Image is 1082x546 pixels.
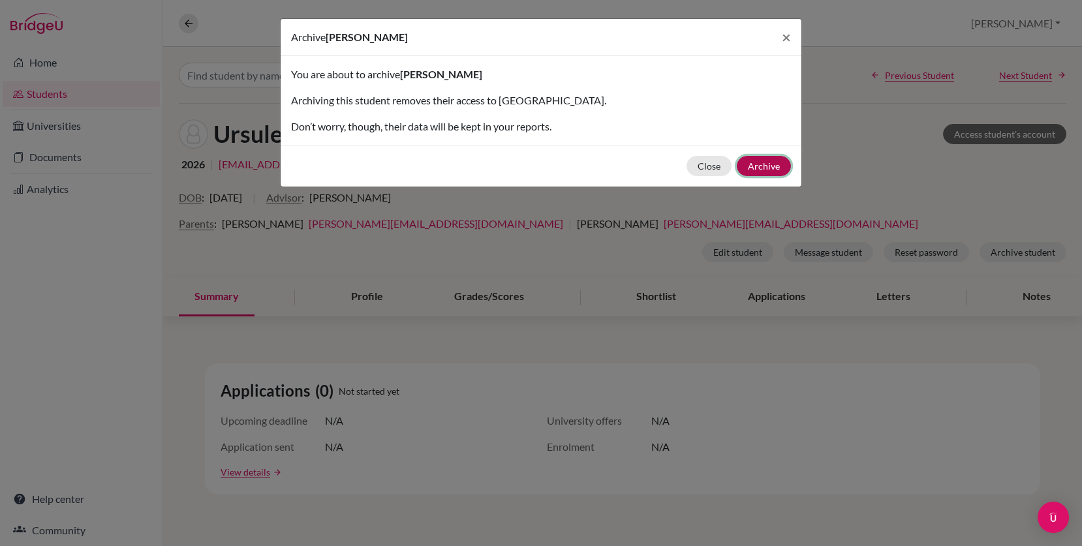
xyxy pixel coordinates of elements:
[771,19,801,55] button: Close
[291,67,791,82] p: You are about to archive
[782,27,791,46] span: ×
[291,31,326,43] span: Archive
[737,156,791,176] button: Archive
[1038,502,1069,533] div: Open Intercom Messenger
[400,68,482,80] span: [PERSON_NAME]
[291,93,791,108] p: Archiving this student removes their access to [GEOGRAPHIC_DATA].
[291,119,791,134] p: Don’t worry, though, their data will be kept in your reports.
[326,31,408,43] span: [PERSON_NAME]
[687,156,732,176] button: Close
